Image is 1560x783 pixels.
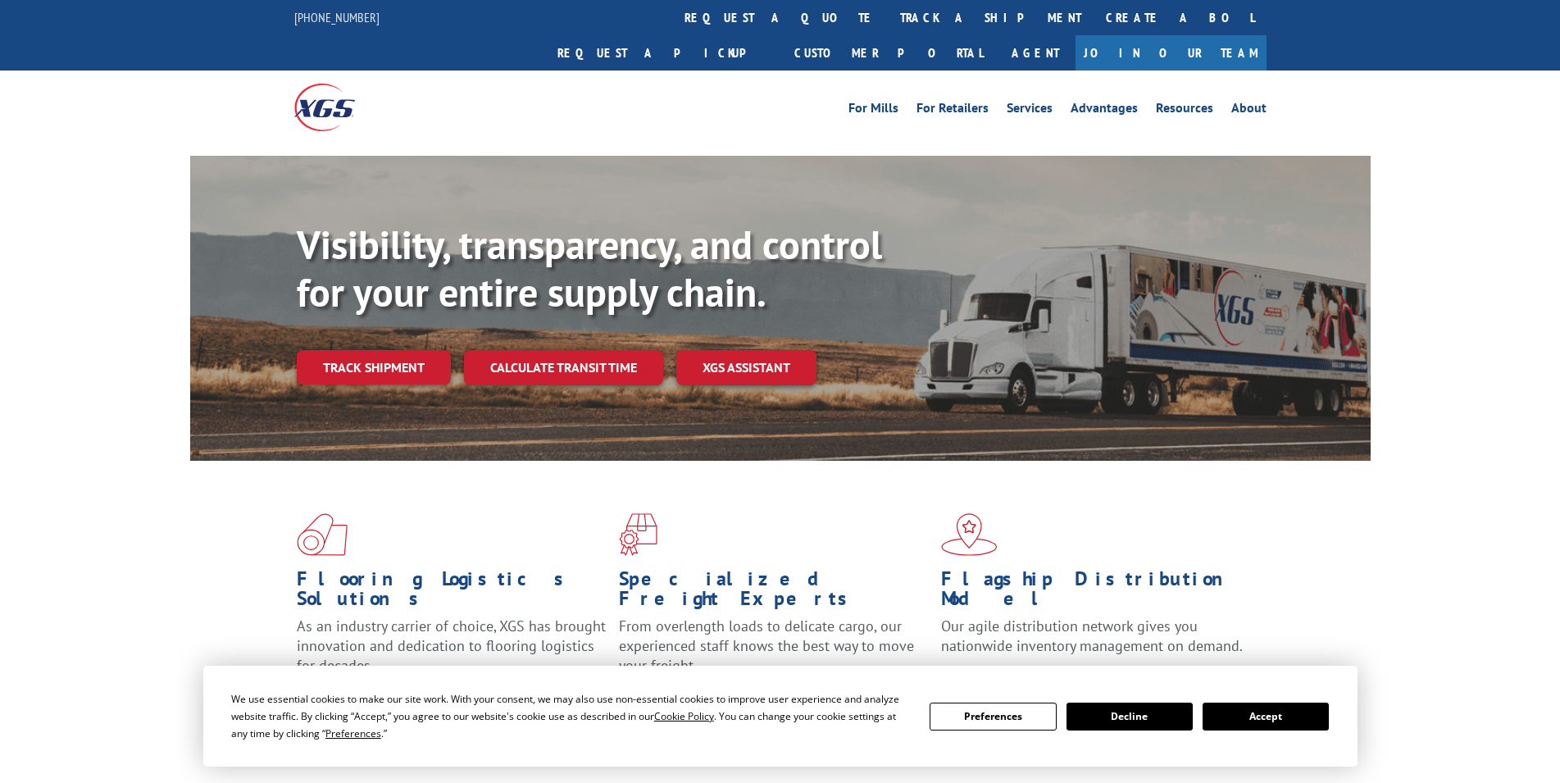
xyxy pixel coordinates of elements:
div: Cookie Consent Prompt [203,666,1358,767]
a: Agent [995,35,1076,71]
span: As an industry carrier of choice, XGS has brought innovation and dedication to flooring logistics... [297,617,606,675]
a: For Retailers [916,102,989,120]
b: Visibility, transparency, and control for your entire supply chain. [297,219,882,317]
a: Join Our Team [1076,35,1267,71]
h1: Specialized Freight Experts [619,569,929,617]
span: Our agile distribution network gives you nationwide inventory management on demand. [941,617,1243,655]
img: xgs-icon-total-supply-chain-intelligence-red [297,513,348,556]
a: Advantages [1071,102,1138,120]
button: Preferences [930,703,1056,731]
button: Decline [1067,703,1193,731]
button: Accept [1203,703,1329,731]
span: Cookie Policy [654,709,714,723]
img: xgs-icon-flagship-distribution-model-red [941,513,998,556]
a: Calculate transit time [464,350,663,385]
a: For Mills [848,102,898,120]
a: XGS ASSISTANT [676,350,816,385]
a: Resources [1156,102,1213,120]
a: Services [1007,102,1053,120]
a: Customer Portal [782,35,995,71]
a: [PHONE_NUMBER] [294,9,380,25]
a: About [1231,102,1267,120]
a: Track shipment [297,350,451,385]
p: From overlength loads to delicate cargo, our experienced staff knows the best way to move your fr... [619,617,929,690]
span: Preferences [325,726,381,740]
h1: Flooring Logistics Solutions [297,569,607,617]
div: We use essential cookies to make our site work. With your consent, we may also use non-essential ... [231,690,910,742]
h1: Flagship Distribution Model [941,569,1251,617]
a: Request a pickup [545,35,782,71]
img: xgs-icon-focused-on-flooring-red [619,513,657,556]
